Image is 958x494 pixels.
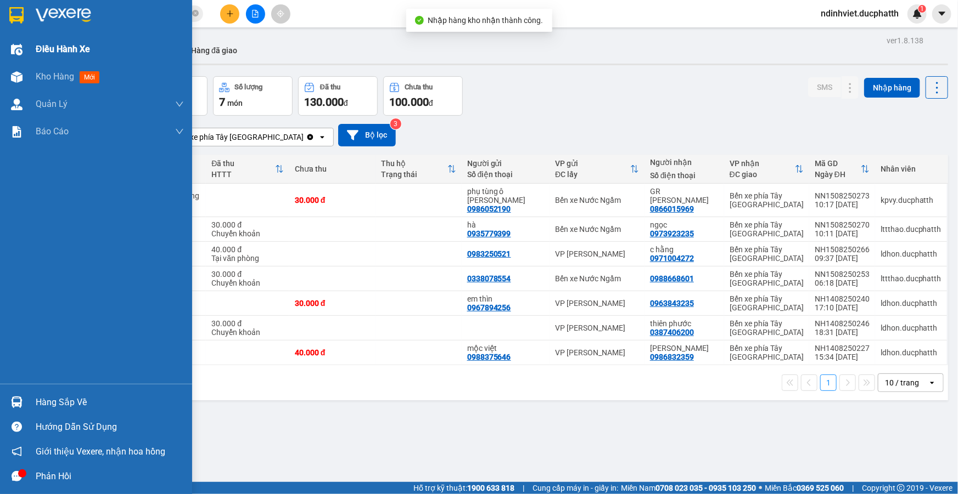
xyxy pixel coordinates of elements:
div: Thu hộ [381,159,447,168]
button: Số lượng7món [213,76,293,116]
img: icon-new-feature [912,9,922,19]
span: Điều hành xe [36,42,90,56]
button: Hàng đã giao [182,37,246,64]
div: NN1508250273 [815,191,870,200]
div: Hàng sắp về [36,394,184,411]
span: 1 [920,5,924,13]
div: Chuyển khoản [211,328,284,337]
div: Hướng dẫn sử dụng [36,419,184,435]
img: warehouse-icon [11,99,23,110]
div: VP [PERSON_NAME] [555,299,639,308]
span: Giới thiệu Vexere, nhận hoa hồng [36,445,165,458]
div: phương thảo [650,344,719,353]
svg: open [318,133,327,141]
span: Miền Bắc [765,482,844,494]
div: NH1408250240 [815,294,870,303]
span: | [523,482,524,494]
div: Chưa thu [405,83,433,91]
div: Đã thu [320,83,340,91]
div: 15:34 [DATE] [815,353,870,361]
svg: Clear value [306,133,315,141]
div: Bến xe phía Tây [GEOGRAPHIC_DATA] [730,344,804,361]
div: Số điện thoại [467,170,545,179]
span: file-add [251,10,259,18]
span: ⚪️ [759,486,762,490]
span: đ [429,99,433,107]
span: copyright [897,484,905,492]
th: Toggle SortBy [550,155,645,184]
span: aim [277,10,284,18]
div: 17:10 [DATE] [815,303,870,312]
div: Bến xe phía Tây [GEOGRAPHIC_DATA] [730,319,804,337]
sup: 3 [390,118,401,129]
div: 30.000 đ [295,299,370,308]
img: solution-icon [11,126,23,138]
span: | [852,482,854,494]
button: caret-down [932,4,951,24]
div: 0973923235 [650,229,694,238]
div: 09:37 [DATE] [815,254,870,263]
img: warehouse-icon [11,396,23,408]
div: Số điện thoại [650,171,719,180]
div: VP [PERSON_NAME] [555,323,639,332]
div: ldhon.ducphatth [881,299,942,308]
span: plus [226,10,234,18]
span: món [227,99,243,107]
div: ldhon.ducphatth [881,323,942,332]
span: message [12,471,22,481]
span: 100.000 [389,95,429,109]
div: 0963843235 [650,299,694,308]
div: 18:31 [DATE] [815,328,870,337]
div: mộc việt [467,344,545,353]
span: mới [80,71,99,83]
div: 0935779399 [467,229,511,238]
div: 30.000 đ [211,319,284,328]
div: 10:17 [DATE] [815,200,870,209]
span: Nhập hàng kho nhận thành công. [428,16,544,25]
span: Hỗ trợ kỹ thuật: [413,482,514,494]
span: notification [12,446,22,457]
div: NH1408250227 [815,344,870,353]
button: Chưa thu100.000đ [383,76,463,116]
div: 0983250521 [467,249,511,258]
div: Bến xe phía Tây [GEOGRAPHIC_DATA] [730,270,804,287]
div: ngọc [650,220,719,229]
div: 0988668601 [650,274,694,283]
div: Bến xe phía Tây [GEOGRAPHIC_DATA] [175,132,304,143]
button: SMS [808,77,841,97]
span: down [175,100,184,109]
button: plus [220,4,239,24]
strong: 0369 525 060 [797,484,844,492]
span: đ [344,99,348,107]
div: ldhon.ducphatth [881,249,942,258]
div: Bến xe Nước Ngầm [555,196,639,205]
div: Bến xe phía Tây [GEOGRAPHIC_DATA] [730,294,804,312]
th: Toggle SortBy [206,155,289,184]
span: Kho hàng [36,71,74,82]
div: NH1408250246 [815,319,870,328]
img: warehouse-icon [11,44,23,55]
div: lttthao.ducphatth [881,274,942,283]
div: kpvy.ducphatth [881,196,942,205]
th: Toggle SortBy [376,155,462,184]
div: NN1508250270 [815,220,870,229]
div: ĐC giao [730,170,795,179]
div: 0988375646 [467,353,511,361]
div: 0986052190 [467,205,511,213]
span: check-circle [415,16,424,25]
div: 40.000 đ [295,348,370,357]
div: 0387406200 [650,328,694,337]
div: 0338078554 [467,274,511,283]
div: 40.000 đ [211,245,284,254]
th: Toggle SortBy [809,155,875,184]
div: 10:11 [DATE] [815,229,870,238]
div: Bến xe Nước Ngầm [555,225,639,234]
span: close-circle [192,9,199,19]
div: 30.000 đ [295,196,370,205]
input: Selected Bến xe phía Tây Thanh Hóa. [305,132,306,143]
div: Chưa thu [295,164,370,173]
div: Đã thu [211,159,275,168]
span: ndinhviet.ducphatth [812,7,907,20]
div: VP nhận [730,159,795,168]
img: logo-vxr [9,7,24,24]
